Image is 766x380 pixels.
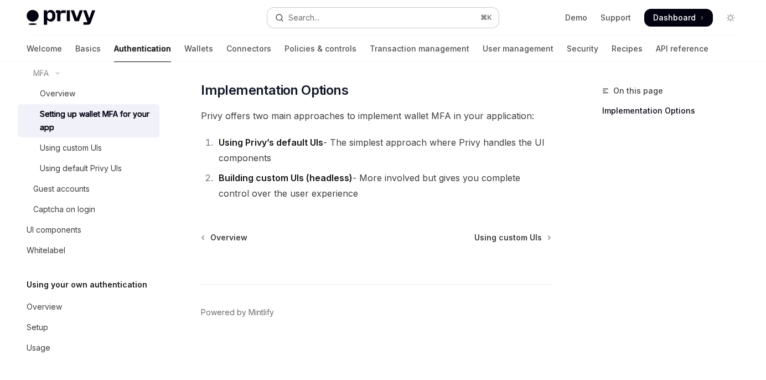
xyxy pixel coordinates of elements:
div: Overview [27,300,62,314]
span: Dashboard [653,12,696,23]
a: Setting up wallet MFA for your app [18,104,159,137]
div: Setting up wallet MFA for your app [40,107,153,134]
div: Whitelabel [27,244,65,257]
a: Authentication [114,35,171,62]
a: Policies & controls [284,35,356,62]
div: UI components [27,223,81,237]
a: Security [567,35,598,62]
h5: Using your own authentication [27,278,147,291]
button: Open search [267,8,499,28]
a: Setup [18,317,159,337]
a: Guest accounts [18,179,159,199]
a: Dashboard [644,9,713,27]
div: Usage [27,341,50,355]
div: Search... [288,11,319,24]
a: User management [483,35,553,62]
a: Captcha on login [18,199,159,219]
a: Using default Privy UIs [18,158,159,178]
a: Overview [202,232,247,243]
div: Captcha on login [33,203,95,216]
div: Using default Privy UIs [40,162,122,175]
a: Usage [18,338,159,358]
div: Using custom UIs [40,141,102,155]
span: Implementation Options [201,81,348,99]
a: Wallets [184,35,213,62]
img: light logo [27,10,95,25]
a: Using custom UIs [474,232,550,243]
span: On this page [613,84,663,97]
a: API reference [656,35,708,62]
a: Using custom UIs [18,138,159,158]
a: Whitelabel [18,240,159,260]
a: Transaction management [370,35,469,62]
a: UI components [18,220,159,240]
div: Overview [40,87,75,100]
div: Guest accounts [33,182,90,196]
a: Overview [18,84,159,104]
a: Overview [18,297,159,317]
span: ⌘ K [480,13,492,22]
strong: Using Privy’s default UIs [219,137,323,148]
a: Connectors [226,35,271,62]
div: Setup [27,321,48,334]
a: Recipes [612,35,643,62]
a: Welcome [27,35,62,62]
a: Implementation Options [602,102,748,120]
li: - More involved but gives you complete control over the user experience [215,170,551,201]
span: Using custom UIs [474,232,542,243]
a: Basics [75,35,101,62]
a: Powered by Mintlify [201,307,274,318]
span: Overview [210,232,247,243]
button: Toggle dark mode [722,9,739,27]
strong: Building custom UIs (headless) [219,172,353,183]
a: Demo [565,12,587,23]
li: - The simplest approach where Privy handles the UI components [215,135,551,166]
span: Privy offers two main approaches to implement wallet MFA in your application: [201,108,551,124]
a: Support [601,12,631,23]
